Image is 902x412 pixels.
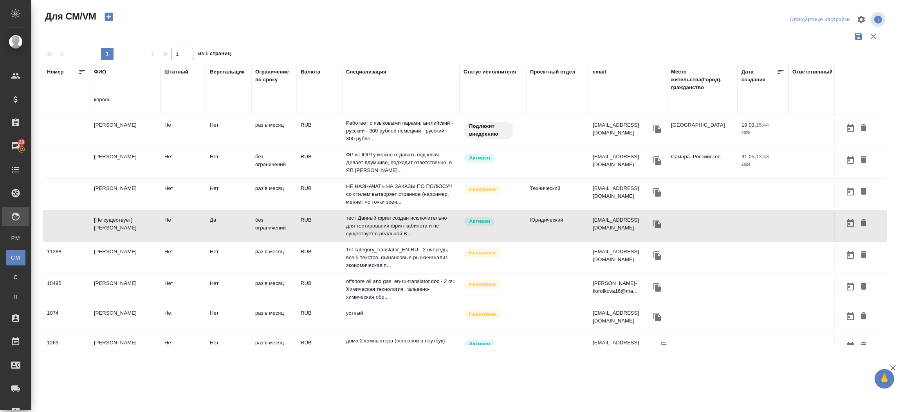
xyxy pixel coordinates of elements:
button: Удалить [857,339,870,353]
td: [PERSON_NAME] [90,149,161,176]
td: раз в месяц [251,335,297,362]
td: [PERSON_NAME] [90,335,161,362]
span: Настроить таблицу [852,10,871,29]
td: Самара. Российское. [667,149,738,176]
button: Скопировать [651,123,663,135]
div: Наши пути разошлись: исполнитель с нами не работает [464,185,522,195]
p: Неактивен [469,281,496,288]
button: Скопировать [651,250,663,262]
p: offshore oil and gas_en-ru-translator.doc - 2 оч. Химическая технология, гальвано-химическая обр... [346,278,456,301]
td: Нет [161,244,206,271]
p: НЕ НАЗНАЧАТЬ НА ЗАКАЗЫ ПО ПОЛЮСУ!! со стилем вытворяет странное (например, меняет «с точки зрен... [346,183,456,206]
p: Подлежит внедрению [469,122,508,138]
span: Для СМ/VM [43,10,96,23]
button: Удалить [857,248,870,262]
td: 1269 [43,335,90,362]
div: Наши пути разошлись: исполнитель с нами не работает [464,309,522,320]
td: Нет [206,149,251,176]
td: RUB [297,305,342,333]
div: Специализация [346,68,386,76]
td: [PERSON_NAME] [90,117,161,145]
td: раз в месяц [251,276,297,303]
p: [EMAIL_ADDRESS][DOMAIN_NAME] [593,309,651,325]
button: Открыть календарь загрузки [844,279,857,294]
div: Рядовой исполнитель: назначай с учетом рейтинга [464,153,522,163]
td: [PERSON_NAME] [90,276,161,303]
div: Рядовой исполнитель: назначай с учетом рейтинга [464,339,522,349]
p: Активен [469,217,490,225]
p: Неактивен [469,310,496,318]
button: Удалить [857,121,870,136]
p: Неактивен [469,249,496,257]
p: 31.05, [741,154,756,159]
td: Нет [206,181,251,208]
td: 11288 [43,244,90,271]
td: Нет [206,276,251,303]
div: Ограничение по сроку [255,68,293,84]
td: [PERSON_NAME] [90,305,161,333]
a: С [6,269,25,285]
button: Скопировать [651,218,663,230]
p: 2024 [741,161,785,168]
td: Нет [161,149,206,176]
a: CM [6,250,25,265]
button: Скопировать [659,341,671,353]
span: С [10,273,22,281]
a: 28 [2,136,29,156]
td: Нет [161,212,206,240]
td: RUB [297,117,342,145]
div: Валюта [301,68,320,76]
button: Скопировать [651,311,663,323]
p: Активен [469,154,490,162]
div: email [593,68,606,76]
p: Работает с языковыми парами: английский - русский - 300 рублей немецкий - русский - 300 рубле... [346,119,456,143]
div: Ответственный [792,68,833,76]
button: Открыть календарь загрузки [844,185,857,199]
button: Создать [99,10,118,23]
div: Номер [47,68,64,76]
span: П [10,293,22,301]
p: [EMAIL_ADDRESS][DOMAIN_NAME] [593,248,651,263]
button: Скопировать [651,155,663,167]
p: [PERSON_NAME]-korolkova16@ma... [593,279,651,295]
div: Штатный [164,68,188,76]
td: Технический [526,181,589,208]
td: RUB [297,149,342,176]
span: CM [10,254,22,262]
button: Удалить [857,185,870,199]
button: Скопировать [651,281,663,293]
td: Юридический [526,212,589,240]
td: RUB [297,276,342,303]
td: [PERSON_NAME] [90,181,161,208]
button: Открыть календарь загрузки [844,216,857,231]
td: [GEOGRAPHIC_DATA] [667,117,738,145]
td: Нет [161,335,206,362]
div: Наши пути разошлись: исполнитель с нами не работает [464,279,522,290]
td: Нет [161,305,206,333]
button: 🙏 [875,369,894,389]
td: без ограничений [251,149,297,176]
div: Свежая кровь: на первые 3 заказа по тематике ставь редактора и фиксируй оценки [464,121,522,140]
button: Открыть календарь загрузки [844,339,857,353]
span: Посмотреть информацию [871,12,887,27]
p: 15:44 [756,122,769,128]
td: 1074 [43,305,90,333]
p: тест Данный фрил создан исключительно для тестирования фрил-кабинета и не существует в реальной В... [346,214,456,238]
p: [EMAIL_ADDRESS][DOMAIN_NAME] [593,153,651,168]
div: Дата создания [741,68,777,84]
p: 19.03, [741,122,756,128]
span: 🙏 [878,371,891,387]
td: Да [206,212,251,240]
button: Открыть календарь загрузки [844,248,857,262]
button: Открыть календарь загрузки [844,309,857,324]
td: [Не существует] [PERSON_NAME] [90,212,161,240]
td: [PERSON_NAME] [90,244,161,271]
div: Верстальщик [210,68,245,76]
td: раз в месяц [251,244,297,271]
p: Неактивен [469,186,496,193]
span: из 1 страниц [198,49,231,60]
td: раз в месяц [251,181,297,208]
td: RUB [297,335,342,362]
td: RUB [297,212,342,240]
td: RUB [297,244,342,271]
